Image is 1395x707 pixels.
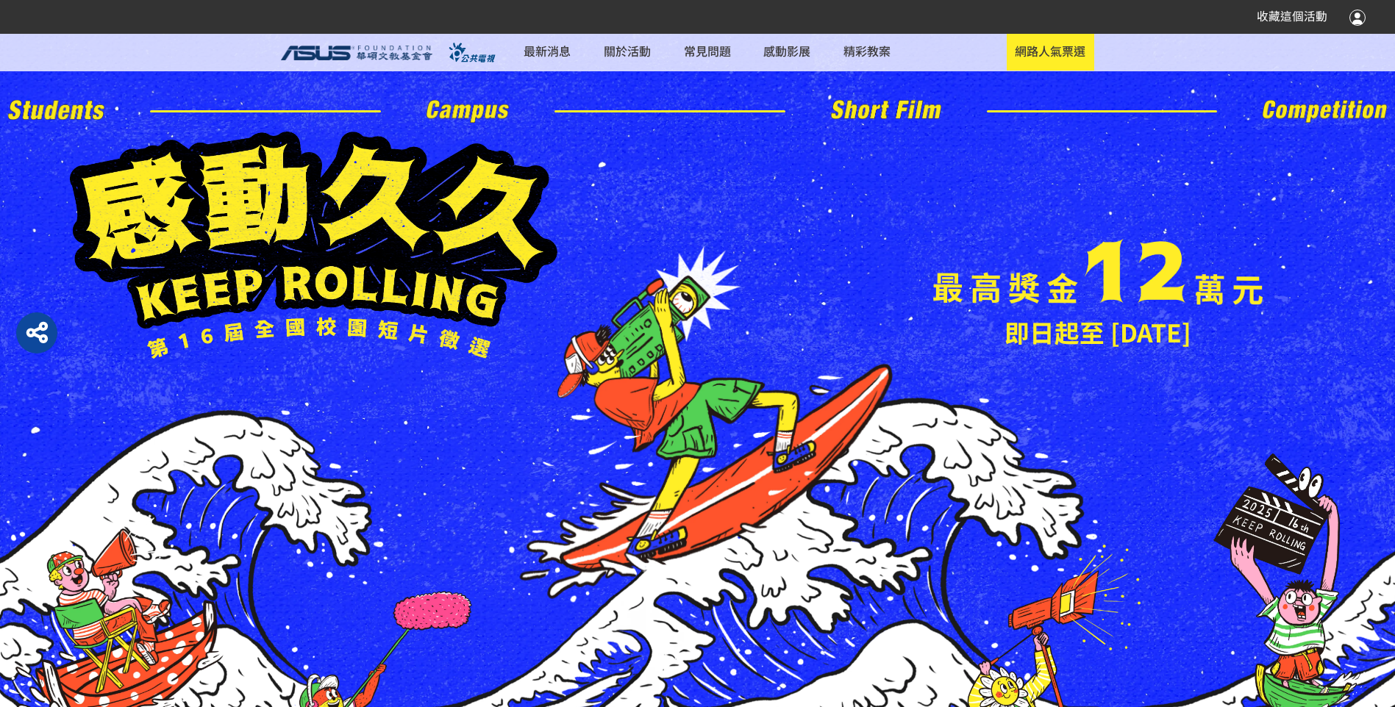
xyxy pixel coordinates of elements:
[427,100,509,123] img: Campus
[8,100,104,120] img: Students
[70,132,564,359] img: 感動久久
[933,314,1263,351] p: 即日起至 [DATE]
[515,34,579,71] a: 最新消息
[835,34,899,71] a: 精彩教案
[281,46,432,60] img: ASUS
[755,34,818,71] a: 感動影展
[571,32,683,61] a: 活動概念
[604,65,651,83] span: 賽制規範
[571,119,683,148] a: 注意事項
[1263,100,1387,123] img: Competition
[675,34,738,71] a: 常見問題
[831,100,941,119] img: Film
[1015,42,1085,60] span: 網路人氣票選
[1257,10,1327,24] span: 收藏這個活動
[571,90,683,118] a: 活動附件
[481,254,913,609] img: 感動久久
[440,43,507,62] img: PTS
[933,239,1263,305] img: 感動久久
